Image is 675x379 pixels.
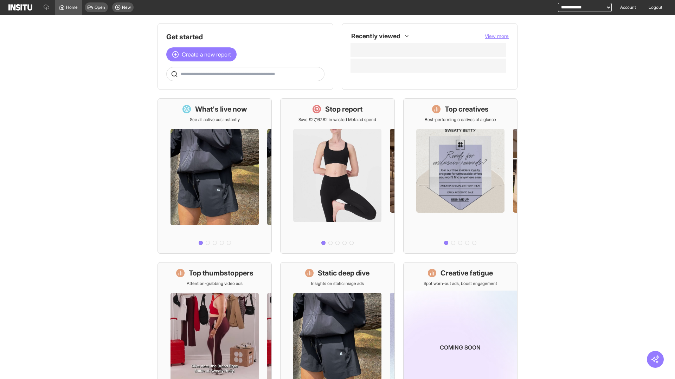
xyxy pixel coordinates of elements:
h1: Static deep dive [318,268,369,278]
a: Stop reportSave £27,167.82 in wasted Meta ad spend [280,98,394,254]
p: Best-performing creatives at a glance [425,117,496,122]
p: See all active ads instantly [190,117,240,122]
span: Home [66,5,78,10]
p: Attention-grabbing video ads [187,281,243,286]
button: View more [485,33,509,40]
h1: What's live now [195,104,247,114]
a: What's live nowSee all active ads instantly [157,98,272,254]
span: Create a new report [182,50,231,59]
h1: Top thumbstoppers [189,268,253,278]
h1: Get started [166,32,324,42]
span: Open [95,5,105,10]
button: Create a new report [166,47,237,61]
a: Top creativesBest-performing creatives at a glance [403,98,517,254]
span: New [122,5,131,10]
img: Logo [8,4,32,11]
p: Save £27,167.82 in wasted Meta ad spend [298,117,376,122]
p: Insights on static image ads [311,281,364,286]
span: View more [485,33,509,39]
h1: Top creatives [445,104,489,114]
h1: Stop report [325,104,362,114]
